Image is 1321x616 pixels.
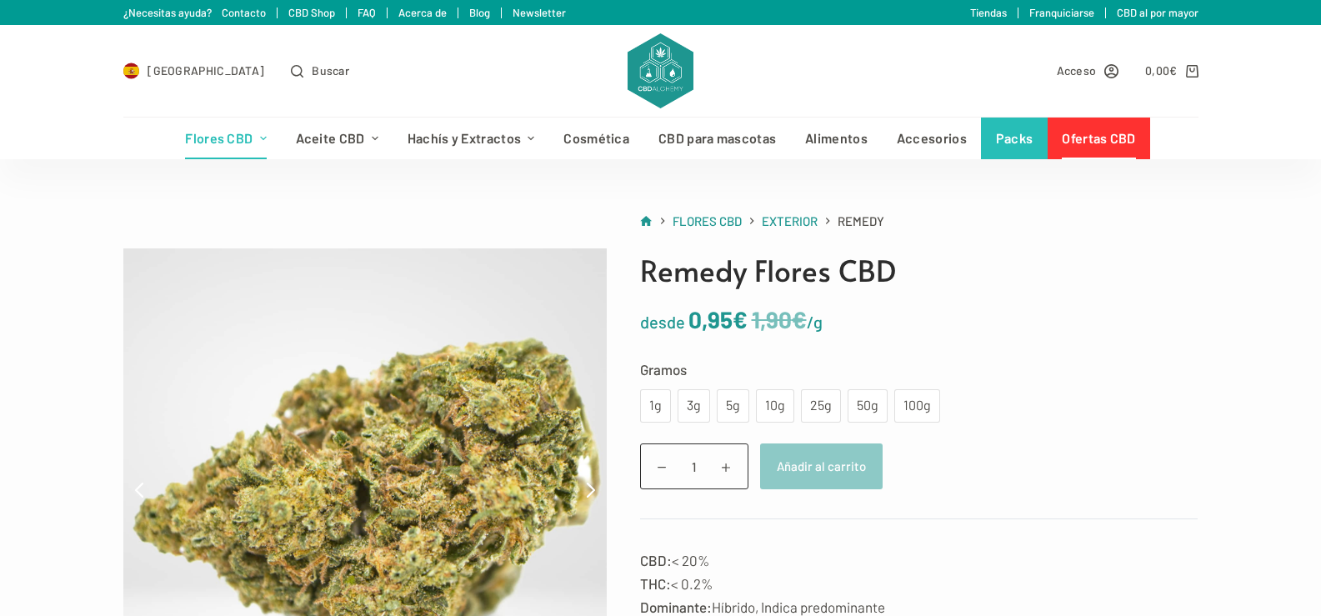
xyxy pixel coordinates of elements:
span: desde [640,312,685,332]
a: Carro de compra [1145,61,1198,80]
label: Gramos [640,358,1198,381]
span: € [733,305,748,333]
a: Tiendas [970,6,1007,19]
a: Exterior [762,211,818,232]
a: Select Country [123,61,265,80]
span: Buscar [312,61,349,80]
a: CBD para mascotas [644,118,791,159]
a: Acceso [1057,61,1119,80]
strong: CBD: [640,552,672,568]
a: Blog [469,6,490,19]
div: 25g [811,395,831,417]
a: Alimentos [791,118,883,159]
a: Aceite CBD [281,118,393,159]
strong: THC: [640,575,671,592]
img: ES Flag [123,63,140,79]
a: CBD Shop [288,6,335,19]
bdi: 0,00 [1145,63,1178,78]
a: Accesorios [882,118,981,159]
div: 5g [727,395,739,417]
a: Flores CBD [673,211,742,232]
span: € [1169,63,1177,78]
span: Remedy [838,211,884,232]
a: Packs [981,118,1048,159]
div: 50g [858,395,878,417]
a: Ofertas CBD [1048,118,1150,159]
div: 100g [904,395,930,417]
a: Cosmética [549,118,644,159]
bdi: 0,95 [688,305,748,333]
a: Flores CBD [171,118,281,159]
span: [GEOGRAPHIC_DATA] [148,61,264,80]
span: € [792,305,807,333]
a: FAQ [358,6,376,19]
button: Añadir al carrito [760,443,883,489]
span: Exterior [762,213,818,228]
input: Cantidad de productos [640,443,748,489]
a: Newsletter [513,6,566,19]
div: 3g [688,395,700,417]
div: 10g [766,395,784,417]
img: CBD Alchemy [628,33,693,108]
nav: Menú de cabecera [171,118,1150,159]
a: CBD al por mayor [1117,6,1198,19]
span: Flores CBD [673,213,742,228]
strong: Dominante: [640,598,712,615]
span: /g [807,312,823,332]
a: Hachís y Extractos [393,118,549,159]
button: Abrir formulario de búsqueda [291,61,349,80]
a: Franquiciarse [1029,6,1094,19]
a: Acerca de [398,6,447,19]
div: 1g [650,395,661,417]
bdi: 1,90 [752,305,807,333]
a: ¿Necesitas ayuda? Contacto [123,6,266,19]
span: Acceso [1057,61,1097,80]
h1: Remedy Flores CBD [640,248,1198,293]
